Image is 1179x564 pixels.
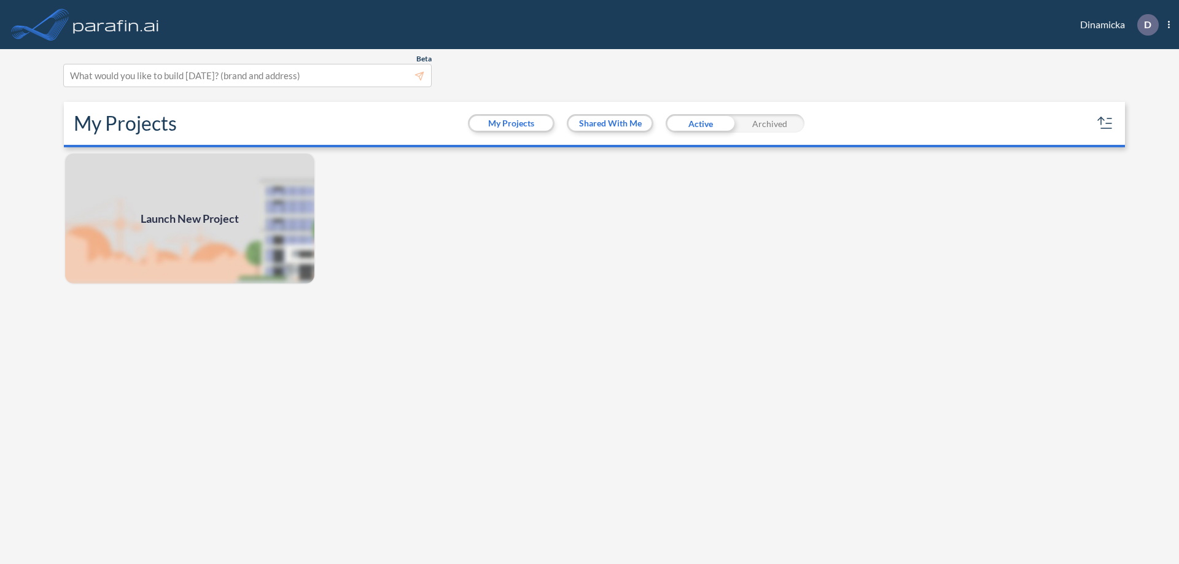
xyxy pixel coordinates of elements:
[666,114,735,133] div: Active
[141,211,239,227] span: Launch New Project
[1095,114,1115,133] button: sort
[71,12,161,37] img: logo
[569,116,652,131] button: Shared With Me
[470,116,553,131] button: My Projects
[74,112,177,135] h2: My Projects
[64,152,316,285] img: add
[416,54,432,64] span: Beta
[735,114,804,133] div: Archived
[1062,14,1170,36] div: Dinamicka
[64,152,316,285] a: Launch New Project
[1144,19,1151,30] p: D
